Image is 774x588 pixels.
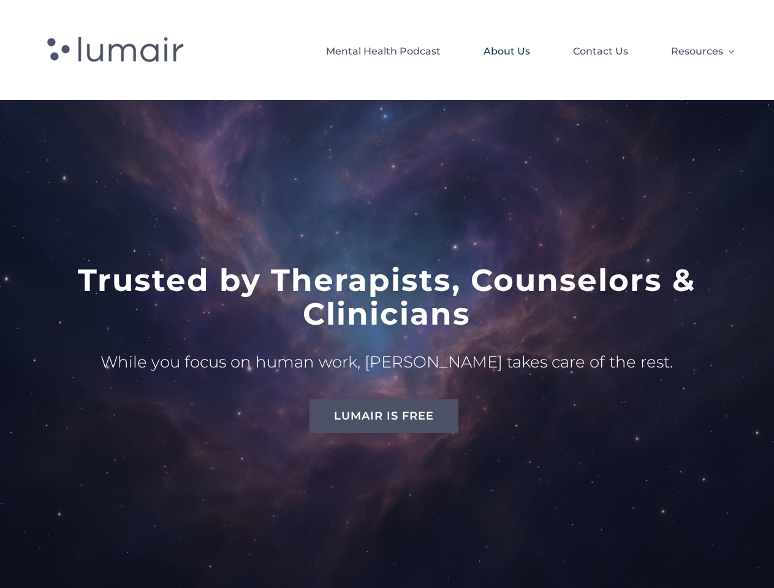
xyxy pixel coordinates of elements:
span: Contact Us [573,41,628,62]
span: Resources [671,41,723,62]
span: Lumair is Free [334,410,434,423]
a: Lumair is Free [309,399,458,433]
a: Resources [671,31,734,70]
a: Contact Us [573,31,628,70]
span: Mental Health Podcast [326,41,441,62]
a: Mental Health Podcast [326,31,441,70]
p: While you focus on human work, [PERSON_NAME] takes care of the rest. [28,350,745,375]
a: About Us [484,31,530,70]
nav: Lumair Header [213,31,734,70]
span: About Us [484,41,530,62]
h1: Trusted by Therapists, Counselors & Clinicians [28,263,745,331]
